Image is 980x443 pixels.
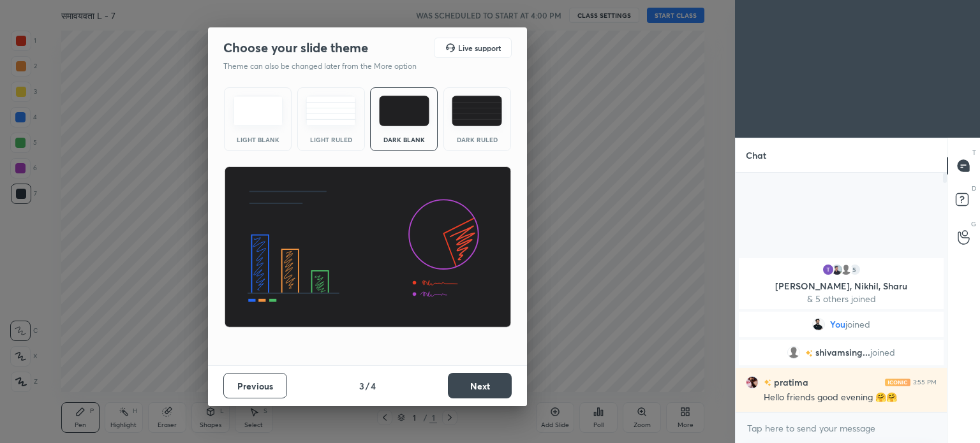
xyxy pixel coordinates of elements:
[452,136,503,143] div: Dark Ruled
[815,347,870,358] span: shivamsing...
[830,319,845,330] span: You
[306,96,356,126] img: lightRuledTheme.5fabf969.svg
[224,166,512,328] img: darkThemeBanner.d06ce4a2.svg
[805,350,813,357] img: no-rating-badge.077c3623.svg
[870,347,895,358] span: joined
[736,138,776,172] p: Chat
[885,379,910,386] img: iconic-light.a09c19a4.png
[840,263,852,276] img: default.png
[233,96,283,126] img: lightTheme.e5ed3b09.svg
[787,346,800,359] img: default.png
[223,373,287,398] button: Previous
[845,319,870,330] span: joined
[746,294,936,304] p: & 5 others joined
[452,96,502,126] img: darkRuledTheme.de295e13.svg
[366,379,369,393] h4: /
[972,184,976,193] p: D
[812,318,825,331] img: 75be8c77a365489dbb0553809f470823.jpg
[764,391,937,404] div: Hello friends good evening 🤗🤗
[232,136,283,143] div: Light Blank
[223,40,368,56] h2: Choose your slide theme
[359,379,364,393] h4: 3
[831,263,843,276] img: 52db95396e644817b2d7521261b0379f.jpg
[223,61,430,72] p: Theme can also be changed later from the More option
[746,376,759,389] img: d051256e29e1488fb98cb7caa0be6fd0.jpg
[306,136,357,143] div: Light Ruled
[849,263,861,276] div: 5
[822,263,835,276] img: 3
[379,96,429,126] img: darkTheme.f0cc69e5.svg
[378,136,429,143] div: Dark Blank
[371,379,376,393] h4: 4
[971,219,976,229] p: G
[972,148,976,157] p: T
[764,379,771,386] img: no-rating-badge.077c3623.svg
[448,373,512,398] button: Next
[913,379,937,386] div: 3:55 PM
[458,44,501,52] h5: Live support
[746,281,936,291] p: [PERSON_NAME], Nikhil, Sharu
[736,256,947,412] div: grid
[771,375,808,389] h6: pratima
